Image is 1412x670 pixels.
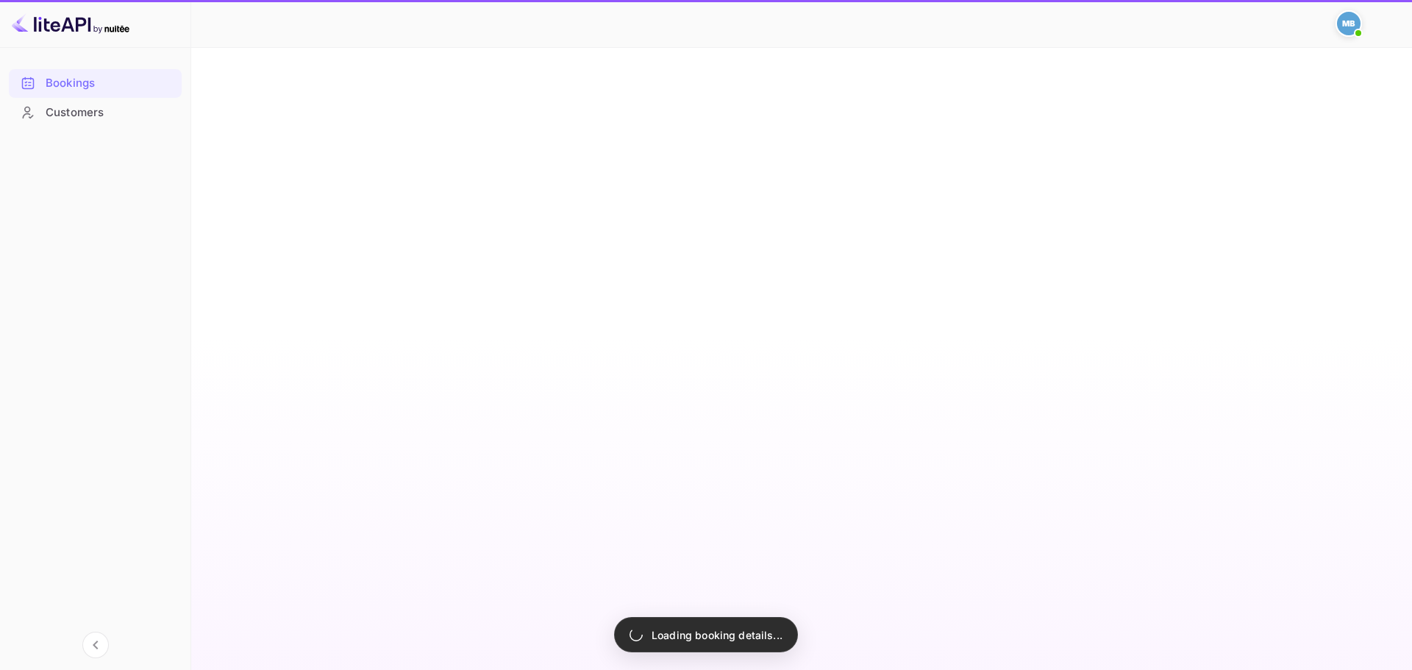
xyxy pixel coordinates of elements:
img: Mohcine Belkhir [1337,12,1361,35]
a: Bookings [9,69,182,96]
div: Customers [46,104,174,121]
img: LiteAPI logo [12,12,129,35]
button: Collapse navigation [82,632,109,658]
div: Bookings [46,75,174,92]
p: Loading booking details... [652,627,782,643]
div: Bookings [9,69,182,98]
a: Customers [9,99,182,126]
div: Customers [9,99,182,127]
